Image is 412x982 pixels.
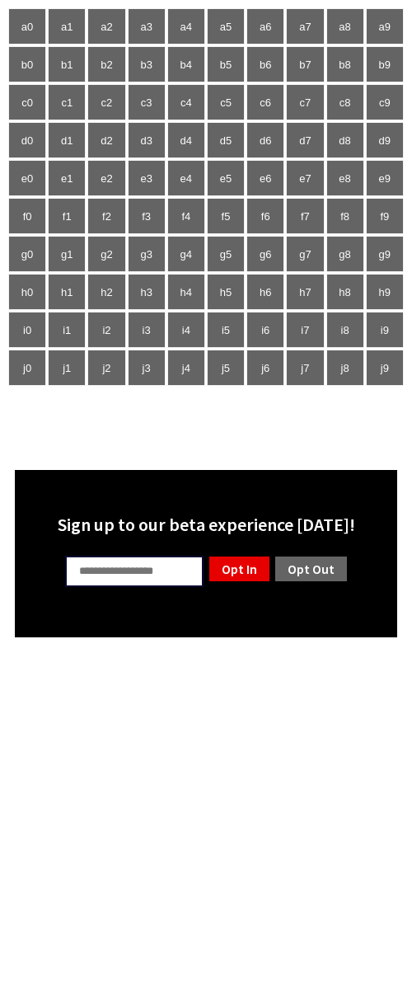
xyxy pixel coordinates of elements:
td: e4 [167,160,205,196]
td: i1 [48,312,86,348]
td: c0 [8,84,46,120]
td: a6 [246,8,284,45]
td: j8 [326,350,364,386]
td: f4 [167,198,205,234]
td: g0 [8,236,46,272]
td: c2 [87,84,125,120]
td: b6 [246,46,284,82]
td: b3 [128,46,166,82]
td: g7 [286,236,324,272]
td: j2 [87,350,125,386]
td: c8 [326,84,364,120]
td: d6 [246,122,284,158]
td: c5 [207,84,245,120]
td: f5 [207,198,245,234]
td: a3 [128,8,166,45]
td: h8 [326,274,364,310]
td: i6 [246,312,284,348]
td: h5 [207,274,245,310]
td: j4 [167,350,205,386]
td: e7 [286,160,324,196]
td: h0 [8,274,46,310]
td: a2 [87,8,125,45]
td: f9 [366,198,404,234]
td: b4 [167,46,205,82]
td: b8 [326,46,364,82]
td: d0 [8,122,46,158]
td: e3 [128,160,166,196]
td: a8 [326,8,364,45]
td: i5 [207,312,245,348]
td: f1 [48,198,86,234]
td: g9 [366,236,404,272]
td: j0 [8,350,46,386]
td: f0 [8,198,46,234]
td: e1 [48,160,86,196]
td: b7 [286,46,324,82]
td: g2 [87,236,125,272]
td: f6 [246,198,284,234]
td: g4 [167,236,205,272]
td: c6 [246,84,284,120]
td: i9 [366,312,404,348]
td: h2 [87,274,125,310]
td: f8 [326,198,364,234]
td: c4 [167,84,205,120]
td: f2 [87,198,125,234]
td: d5 [207,122,245,158]
td: g1 [48,236,86,272]
td: j5 [207,350,245,386]
td: c7 [286,84,324,120]
td: e0 [8,160,46,196]
td: e8 [326,160,364,196]
td: h3 [128,274,166,310]
td: i2 [87,312,125,348]
td: i3 [128,312,166,348]
td: g5 [207,236,245,272]
td: i7 [286,312,324,348]
td: h9 [366,274,404,310]
td: h4 [167,274,205,310]
td: d8 [326,122,364,158]
td: j3 [128,350,166,386]
td: i4 [167,312,205,348]
td: g3 [128,236,166,272]
td: h6 [246,274,284,310]
a: Opt Out [274,555,349,583]
td: f7 [286,198,324,234]
td: a4 [167,8,205,45]
td: d7 [286,122,324,158]
td: d4 [167,122,205,158]
td: e5 [207,160,245,196]
div: Sign up to our beta experience [DATE]! [25,513,387,536]
td: d3 [128,122,166,158]
td: g6 [246,236,284,272]
td: a7 [286,8,324,45]
td: a9 [366,8,404,45]
td: j9 [366,350,404,386]
td: c3 [128,84,166,120]
td: b5 [207,46,245,82]
td: h7 [286,274,324,310]
td: d9 [366,122,404,158]
td: h1 [48,274,86,310]
td: c1 [48,84,86,120]
td: a0 [8,8,46,45]
td: d2 [87,122,125,158]
td: g8 [326,236,364,272]
td: c9 [366,84,404,120]
td: j7 [286,350,324,386]
td: i0 [8,312,46,348]
td: b2 [87,46,125,82]
td: a5 [207,8,245,45]
td: a1 [48,8,86,45]
td: e2 [87,160,125,196]
td: d1 [48,122,86,158]
td: f3 [128,198,166,234]
td: b0 [8,46,46,82]
td: e9 [366,160,404,196]
a: Opt In [208,555,271,583]
td: e6 [246,160,284,196]
td: b1 [48,46,86,82]
td: b9 [366,46,404,82]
